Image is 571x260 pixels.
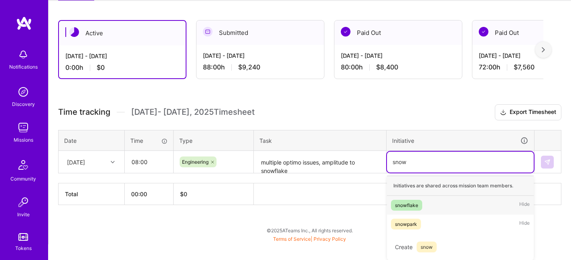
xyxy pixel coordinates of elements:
[395,201,418,209] div: snowflake
[519,219,530,230] span: Hide
[395,220,417,228] div: snowpark
[417,242,437,252] span: snow
[392,136,528,145] div: Initiative
[69,27,79,37] img: Active
[15,47,31,63] img: bell
[479,27,488,37] img: Paid Out
[59,130,125,151] th: Date
[182,159,209,165] span: Engineering
[519,200,530,211] span: Hide
[131,107,255,117] span: [DATE] - [DATE] , 2025 Timesheet
[67,158,85,166] div: [DATE]
[174,130,254,151] th: Type
[65,63,179,72] div: 0:00 h
[203,63,318,71] div: 88:00 h
[17,210,30,219] div: Invite
[125,183,174,205] th: 00:00
[14,136,33,144] div: Missions
[48,220,571,240] div: © 2025 ATeams Inc., All rights reserved.
[65,52,179,60] div: [DATE] - [DATE]
[273,236,311,242] a: Terms of Service
[180,191,187,197] span: $ 0
[495,104,561,120] button: Export Timesheet
[15,244,32,252] div: Tokens
[59,21,186,45] div: Active
[341,51,456,60] div: [DATE] - [DATE]
[376,63,398,71] span: $8,400
[544,159,551,165] img: Submit
[111,160,115,164] i: icon Chevron
[387,176,534,196] div: Initiatives are shared across mission team members.
[58,107,110,117] span: Time tracking
[500,108,506,117] i: icon Download
[12,100,35,108] div: Discovery
[14,155,33,175] img: Community
[130,136,168,145] div: Time
[203,51,318,60] div: [DATE] - [DATE]
[314,236,346,242] a: Privacy Policy
[203,27,213,37] img: Submitted
[10,175,36,183] div: Community
[542,47,545,53] img: right
[15,194,31,210] img: Invite
[341,63,456,71] div: 80:00 h
[15,120,31,136] img: teamwork
[254,130,387,151] th: Task
[255,152,385,173] textarea: multiple optimo issues, amplitude to snowflake
[97,63,105,72] span: $0
[18,233,28,241] img: tokens
[9,63,38,71] div: Notifications
[391,238,530,256] div: Create
[15,84,31,100] img: discovery
[514,63,535,71] span: $7,560
[125,151,173,173] input: HH:MM
[273,236,346,242] span: |
[334,20,462,45] div: Paid Out
[238,63,260,71] span: $9,240
[196,20,324,45] div: Submitted
[59,183,125,205] th: Total
[341,27,350,37] img: Paid Out
[16,16,32,30] img: logo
